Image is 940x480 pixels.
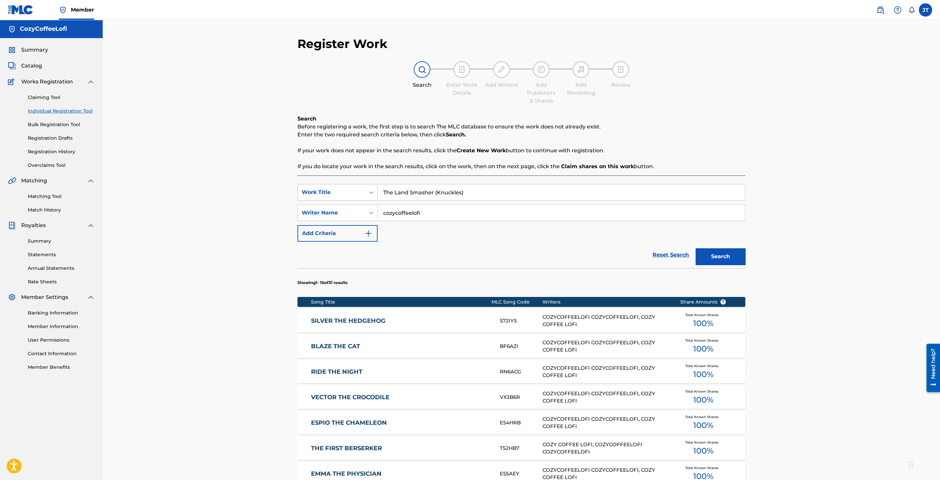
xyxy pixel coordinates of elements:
h2: Register Work [297,36,388,51]
a: Bulk Registration Tool [28,121,95,128]
div: ES4HRB [500,419,542,427]
strong: Search. [446,131,466,138]
span: Summary [21,46,48,54]
strong: Create New Work [456,147,506,154]
a: User Permissions [28,337,95,344]
img: Matching [8,177,16,185]
div: VX3B6R [500,394,542,401]
img: Catalog [8,62,16,70]
div: COZYCOFFEELOFI COZYCOFFEELOFI, COZY COFFEE LOFI [543,415,670,430]
a: CatalogCatalog [8,62,42,70]
span: 100 % [693,445,713,457]
div: Drag [909,455,913,475]
img: expand [87,221,95,229]
div: Writers [543,299,670,306]
img: search [876,6,884,14]
span: 100 % [693,419,713,431]
a: Member Information [28,323,95,330]
span: 100 % [693,394,713,406]
div: Song Title [311,299,492,306]
span: Member Settings [21,293,68,301]
iframe: Chat Widget [907,448,940,480]
h5: CozyCoffeeLofi [20,25,67,33]
img: Accounts [8,25,16,33]
img: step indicator icon for Add Publishers & Shares [537,66,545,73]
div: Help [891,3,904,17]
span: Total Known Shares [685,414,721,419]
img: step indicator icon for Review [617,66,625,73]
div: COZYCOFFEELOFI COZYCOFFEELOFI, COZY COFFEE LOFI [543,339,670,354]
div: Notifications [908,7,915,13]
img: MLC Logo [8,5,33,15]
a: Public Search [874,3,887,17]
div: Writer Name [302,209,361,217]
a: Overclaims Tool [28,162,95,169]
a: Member Benefits [28,364,95,371]
span: 100 % [693,317,713,329]
img: Member Settings [8,293,16,301]
p: If your work does not appear in the search results, click the button to continue with registration. [297,147,745,155]
div: COZY COFFEE LOFI, COZYCOFFEELOFI COZYCOFFEELOFI [543,441,670,456]
div: Review [604,81,637,89]
div: Search [405,81,439,89]
div: Add Recording [564,81,598,97]
a: Registration History [28,148,95,155]
img: Top Rightsholder [59,6,67,14]
div: MLC Song Code [492,299,543,306]
a: SILVER THE HEDGEHOG [311,317,491,325]
button: Search [696,248,745,265]
b: Search [297,116,316,122]
p: Before registering a work, the first step is to search The MLC database to ensure the work does n... [297,123,745,131]
a: EMMA THE PHYSICIAN [311,470,491,478]
img: expand [87,78,95,86]
div: Add Publishers & Shares [525,81,558,105]
span: Share Amounts [680,299,726,306]
div: RN6ACG [500,368,542,376]
span: Works Registration [21,78,73,86]
a: Registration Drafts [28,135,95,142]
a: Individual Registration Tool [28,108,95,115]
img: step indicator icon for Add Writers [497,66,505,73]
span: 100 % [693,368,713,380]
div: ES5AEY [500,470,542,478]
a: Banking Information [28,310,95,316]
span: 100 % [693,343,713,355]
p: If you do locate your work in the search results, click on the work, then on the next page, click... [297,163,745,170]
div: COZYCOFFEELOFI COZYCOFFEELOFI, COZY COFFEE LOFI [543,390,670,405]
img: step indicator icon for Enter Work Details [458,66,466,73]
span: Total Known Shares [685,465,721,470]
img: step indicator icon for Search [418,66,426,73]
img: step indicator icon for Add Recording [577,66,585,73]
a: VECTOR THE CROCODILE [311,394,491,401]
span: Matching [21,177,47,185]
iframe: Resource Center [921,341,940,395]
span: Total Known Shares [685,338,721,343]
button: Add Criteria [297,225,378,242]
div: COZYCOFFEELOFI COZYCOFFEELOFI, COZY COFFEE LOFI [543,313,670,328]
div: Work Title [302,188,361,196]
a: THE FIRST BERSERKER [311,445,491,452]
img: expand [87,293,95,301]
form: Search Form [297,184,745,268]
div: BF6AZI [500,343,542,350]
a: Annual Statements [28,265,95,272]
div: COZYCOFFEELOFI COZYCOFFEELOFI, COZY COFFEE LOFI [543,364,670,379]
p: Enter the two required search criteria below, then click [297,131,745,139]
a: SummarySummary [8,46,48,54]
span: Catalog [21,62,42,70]
span: Member [71,6,94,14]
img: 9d2ae6d4665cec9f34b9.svg [364,229,372,237]
strong: Claim shares on this work [561,163,634,169]
img: Works Registration [8,78,17,86]
div: T52HB7 [500,445,542,452]
span: Total Known Shares [685,389,721,394]
a: Contact Information [28,350,95,357]
img: Royalties [8,221,16,229]
div: S72IYS [500,317,542,325]
p: Showing 1 - 10 of 31 results [297,280,347,286]
img: expand [87,177,95,185]
div: Enter Work Details [445,81,478,97]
